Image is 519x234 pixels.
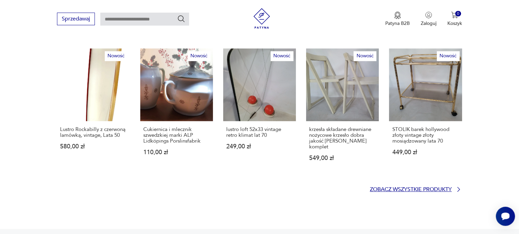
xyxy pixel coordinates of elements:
p: Koszyk [447,20,462,27]
a: NowośćLustro Rockabilly z czerwoną lamówką, vintage, Lata 50Lustro Rockabilly z czerwoną lamówką,... [57,48,130,174]
a: Sprzedawaj [57,17,95,22]
button: 0Koszyk [447,12,462,27]
a: NowośćCukiernica i mlecznik szwedzkiej marki ALP Lidköpings PorslinsfabrikCukiernica i mlecznik s... [140,48,213,174]
p: Zobacz wszystkie produkty [370,187,452,192]
a: Zobacz wszystkie produkty [370,186,462,193]
p: Cukiernica i mlecznik szwedzkiej marki ALP Lidköpings Porslinsfabrik [143,127,210,144]
div: 0 [455,11,461,17]
p: Patyna B2B [385,20,410,27]
p: 249,00 zł [226,144,293,149]
p: 549,00 zł [309,155,376,161]
iframe: Smartsupp widget button [496,207,515,226]
p: Zaloguj [421,20,436,27]
a: Nowośćlustro loft 52x33 vintage retro klimat lat 70lustro loft 52x33 vintage retro klimat lat 702... [223,48,296,174]
p: krzesła składane drewniane nożycowe krzesło dobra jakość [PERSON_NAME] komplet [309,127,376,150]
img: Patyna - sklep z meblami i dekoracjami vintage [251,8,272,29]
p: STOLIK barek hollywood złoty vintage złoty mosiądzowany lata 70 [392,127,459,144]
a: Nowośćkrzesła składane drewniane nożycowe krzesło dobra jakość ALDO JACOBER kompletkrzesła składa... [306,48,379,174]
p: Lustro Rockabilly z czerwoną lamówką, vintage, Lata 50 [60,127,127,138]
button: Sprzedawaj [57,13,95,25]
button: Patyna B2B [385,12,410,27]
p: 449,00 zł [392,149,459,155]
img: Ikona medalu [394,12,401,19]
img: Ikona koszyka [451,12,458,18]
p: 580,00 zł [60,144,127,149]
button: Szukaj [177,15,185,23]
p: lustro loft 52x33 vintage retro klimat lat 70 [226,127,293,138]
p: 110,00 zł [143,149,210,155]
a: NowośćSTOLIK barek hollywood złoty vintage złoty mosiądzowany lata 70STOLIK barek hollywood złoty... [389,48,462,174]
a: Ikona medaluPatyna B2B [385,12,410,27]
img: Ikonka użytkownika [425,12,432,18]
button: Zaloguj [421,12,436,27]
